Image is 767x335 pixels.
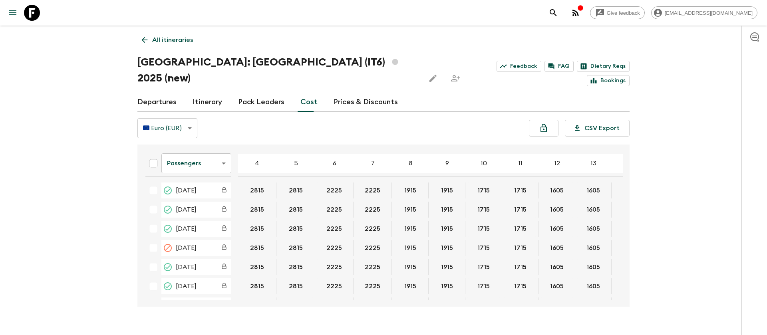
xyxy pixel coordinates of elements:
button: 2255 [356,297,390,313]
button: 1915 [395,182,426,198]
div: 29 Jun 2025; 11 [502,278,539,294]
button: 1915 [431,221,463,237]
button: 1715 [505,259,536,275]
div: 29 Jun 2025; 7 [354,278,392,294]
button: 1605 [540,259,573,275]
p: 12 [554,159,560,168]
button: 1915 [395,221,426,237]
div: 04 Jul 2025; 10 [465,297,502,313]
button: 1525 [613,240,646,256]
div: 15 Jun 2025; 12 [539,259,575,275]
p: 6 [333,159,336,168]
div: 15 Jun 2025; 6 [315,259,354,275]
div: 15 Jun 2025; 10 [465,259,502,275]
div: 19 Apr 2025; 14 [612,202,648,218]
div: Costs are fixed. The departure date (25 May 2025) has passed [217,241,231,255]
button: 1715 [468,259,499,275]
button: search adventures [545,5,561,21]
a: Departures [137,93,177,112]
button: Edit this itinerary [425,70,441,86]
span: [DATE] [176,186,197,195]
div: 06 Apr 2025; 5 [276,182,315,198]
div: 15 Jun 2025; 7 [354,259,392,275]
div: Costs are fixed. The departure date (19 Apr 2025) has passed [217,202,231,217]
span: [DATE] [176,205,197,214]
div: 06 Apr 2025; 6 [315,182,354,198]
div: 04 May 2025; 9 [429,221,465,237]
button: 1715 [468,240,499,256]
div: 29 Jun 2025; 10 [465,278,502,294]
div: 29 Jun 2025; 4 [238,278,276,294]
button: 1915 [395,240,426,256]
div: 06 Apr 2025; 13 [575,182,612,198]
button: 1715 [505,240,536,256]
span: [DATE] [176,281,197,291]
div: Select all [145,155,161,171]
p: 4 [255,159,259,168]
button: 1715 [468,221,499,237]
div: 15 Jun 2025; 11 [502,259,539,275]
a: Bookings [587,75,630,86]
span: Share this itinerary [447,70,463,86]
div: 04 May 2025; 10 [465,221,502,237]
div: 06 Apr 2025; 14 [612,182,648,198]
button: 1945 [393,297,427,313]
p: All itineraries [152,35,193,45]
button: 2815 [279,182,312,198]
div: 25 May 2025; 5 [276,240,315,256]
div: 15 Jun 2025; 9 [429,259,465,275]
button: 2225 [355,182,390,198]
div: 04 Jul 2025; 7 [354,297,392,313]
span: [EMAIL_ADDRESS][DOMAIN_NAME] [660,10,757,16]
div: Costs are fixed. The departure date (06 Apr 2025) has passed [217,183,231,198]
a: Dietary Reqs [577,61,630,72]
div: 19 Apr 2025; 10 [465,202,502,218]
h1: [GEOGRAPHIC_DATA]: [GEOGRAPHIC_DATA] (IT6) 2025 (new) [137,54,419,86]
button: 1715 [468,202,499,218]
button: 2225 [355,259,390,275]
div: 25 May 2025; 13 [575,240,612,256]
div: Costs are fixed. The departure date (29 Jun 2025) has passed [217,279,231,293]
div: 15 Jun 2025; 4 [238,259,276,275]
button: menu [5,5,21,21]
button: 1525 [613,202,646,218]
div: 06 Apr 2025; 10 [465,182,502,198]
div: 25 May 2025; 4 [238,240,276,256]
button: 1525 [613,259,646,275]
div: 15 Jun 2025; 14 [612,259,648,275]
button: 1605 [577,182,610,198]
svg: Completed [163,205,173,214]
button: 1915 [431,202,463,218]
button: 2225 [317,221,352,237]
button: 1525 [613,221,646,237]
a: Prices & Discounts [334,93,398,112]
div: 15 Jun 2025; 13 [575,259,612,275]
span: [DATE] [176,262,197,272]
div: 06 Apr 2025; 8 [392,182,429,198]
div: 19 Apr 2025; 6 [315,202,354,218]
button: 1715 [468,182,499,198]
button: 2815 [279,221,312,237]
button: 2255 [317,297,352,313]
div: Costs are fixed. The departure date (15 Jun 2025) has passed [217,260,231,274]
div: 25 May 2025; 11 [502,240,539,256]
button: 2225 [317,202,352,218]
div: 25 May 2025; 6 [315,240,354,256]
div: 04 May 2025; 11 [502,221,539,237]
p: 9 [445,159,449,168]
div: 🇪🇺 Euro (EUR) [137,117,197,139]
svg: Cancelled [163,243,173,253]
div: 06 Apr 2025; 12 [539,182,575,198]
p: 10 [481,159,487,168]
button: 2815 [279,240,312,256]
div: 25 May 2025; 7 [354,240,392,256]
button: 2815 [240,278,274,294]
button: 2225 [317,240,352,256]
div: 04 May 2025; 8 [392,221,429,237]
div: 06 Apr 2025; 9 [429,182,465,198]
div: 19 Apr 2025; 4 [238,202,276,218]
div: 06 Apr 2025; 4 [238,182,276,198]
div: 06 Apr 2025; 11 [502,182,539,198]
div: 25 May 2025; 14 [612,240,648,256]
div: 19 Apr 2025; 9 [429,202,465,218]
